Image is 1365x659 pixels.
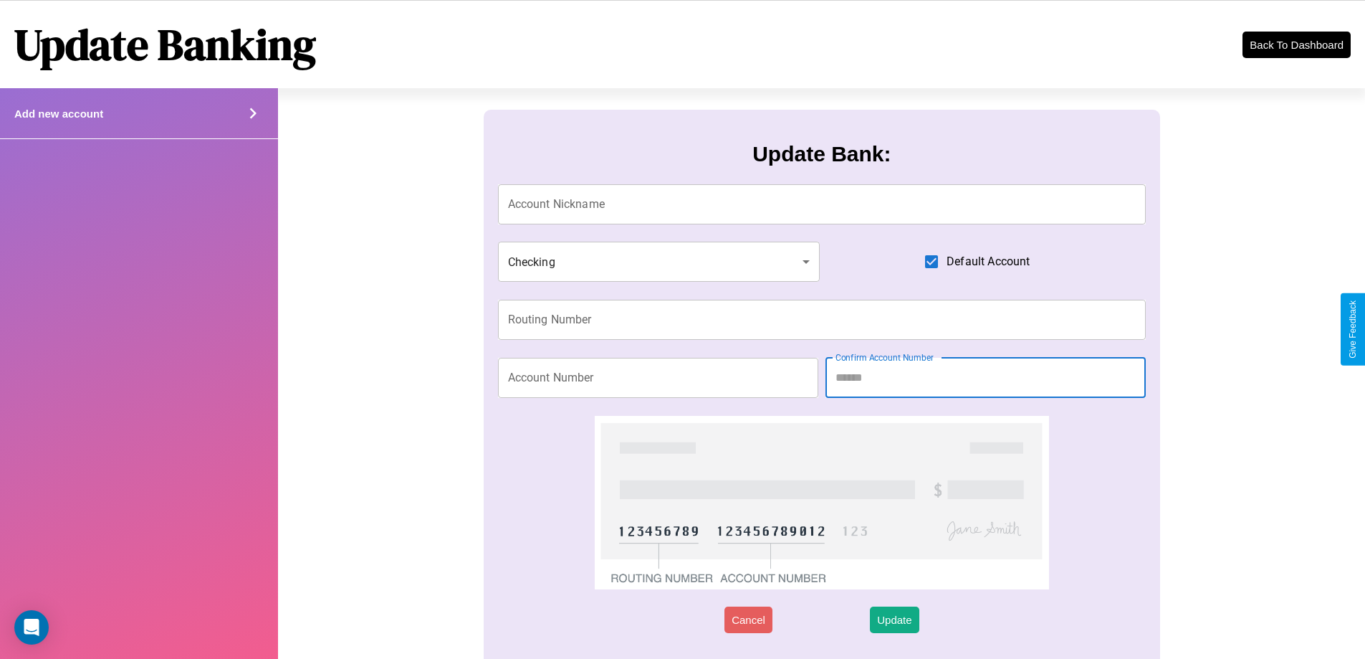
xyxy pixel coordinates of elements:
[835,351,934,364] label: Confirm Account Number
[947,253,1030,270] span: Default Account
[498,242,820,282] div: Checking
[752,142,891,166] h3: Update Bank:
[724,607,772,633] button: Cancel
[14,610,49,645] div: Open Intercom Messenger
[595,416,1048,589] img: check
[1348,300,1358,359] div: Give Feedback
[14,15,316,74] h1: Update Banking
[870,607,919,633] button: Update
[1242,32,1351,58] button: Back To Dashboard
[14,108,103,120] h4: Add new account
